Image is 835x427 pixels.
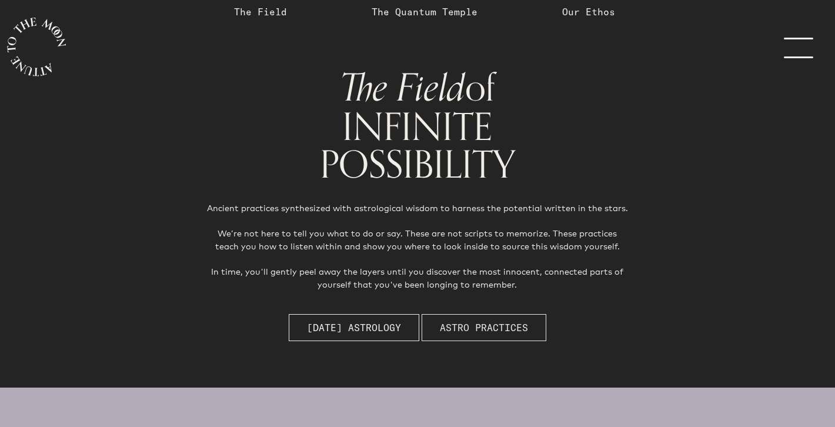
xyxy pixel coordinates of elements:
h1: of INFINITE POSSIBILITY [188,68,647,183]
span: The Field [340,58,465,119]
button: [DATE] Astrology [289,314,419,341]
a: Our Ethos [562,5,615,19]
span: Astro Practices [440,321,528,335]
button: Astro Practices [422,314,546,341]
a: The Quantum Temple [372,5,477,19]
p: Ancient practices synthesized with astrological wisdom to harness the potential written in the st... [206,202,628,291]
span: [DATE] Astrology [307,321,401,335]
a: The Field [234,5,287,19]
